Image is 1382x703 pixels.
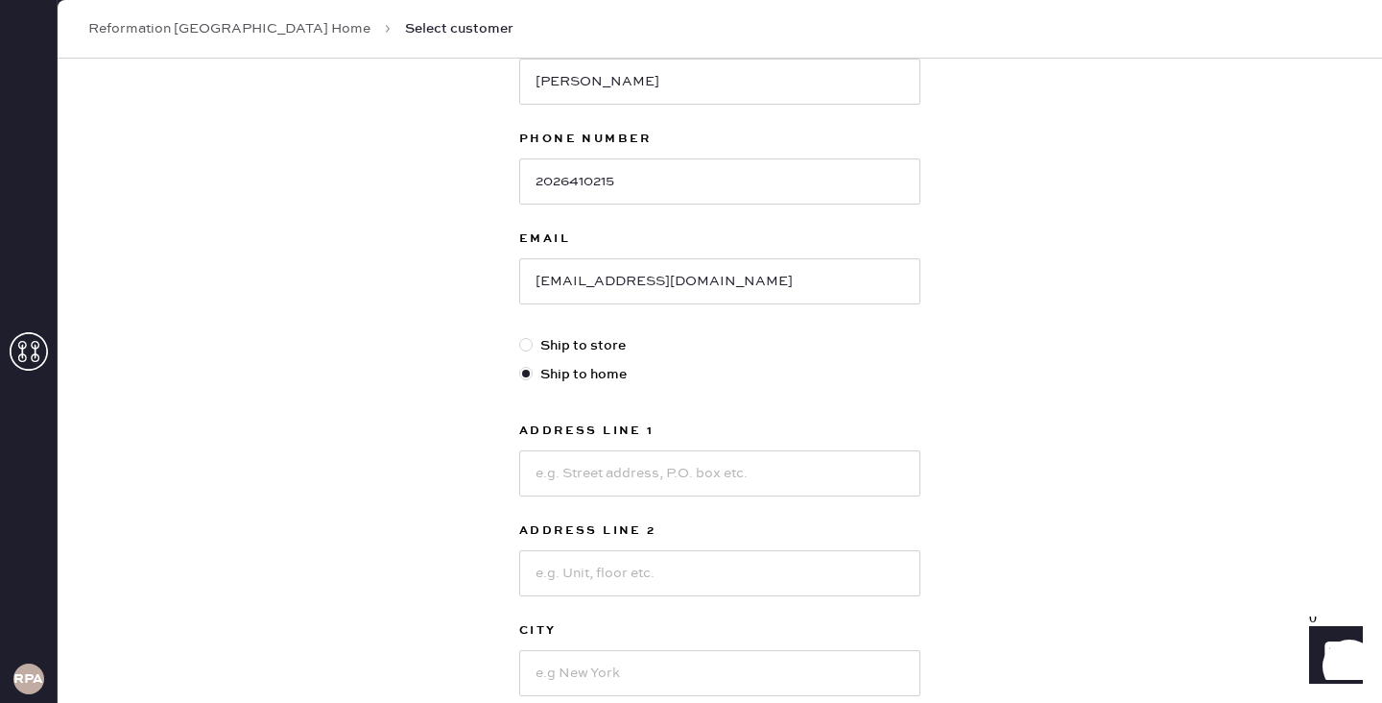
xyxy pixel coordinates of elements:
label: Ship to home [519,364,920,385]
label: Email [519,228,920,251]
input: e.g New York [519,650,920,696]
label: Address Line 2 [519,520,920,543]
input: e.g. Unit, floor etc. [519,550,920,596]
label: Ship to store [519,335,920,356]
label: City [519,619,920,642]
iframe: Front Chat [1291,617,1373,699]
label: Phone Number [519,128,920,151]
input: e.g. Doe [519,59,920,105]
label: Address Line 1 [519,420,920,443]
h3: RPA [13,672,43,686]
input: e.g. Street address, P.O. box etc. [519,450,920,497]
input: e.g. john@doe.com [519,258,920,304]
span: Select customer [405,19,513,38]
input: e.g (XXX) XXXXXX [519,158,920,205]
a: Reformation [GEOGRAPHIC_DATA] Home [88,19,370,38]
